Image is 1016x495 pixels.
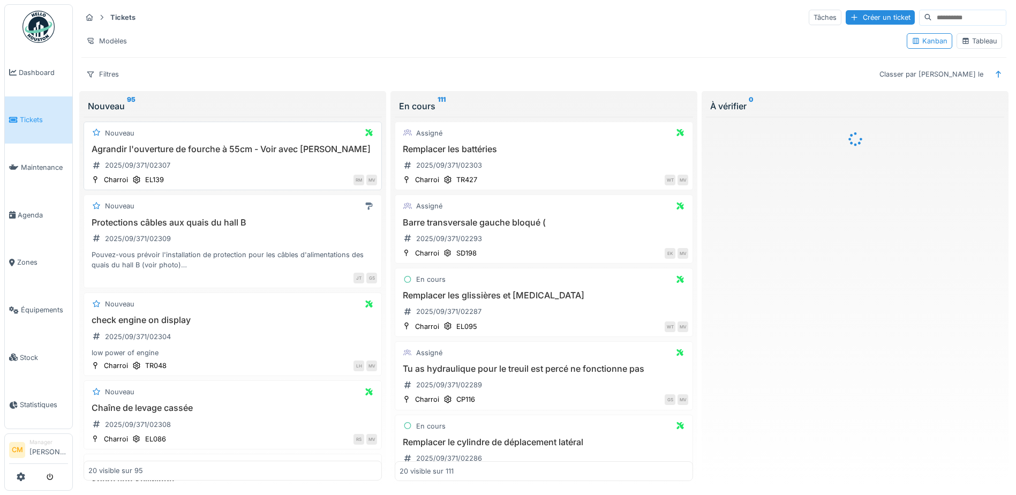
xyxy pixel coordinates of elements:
div: 2025/09/371/02304 [105,332,171,342]
div: 20 visible sur 95 [88,466,143,476]
sup: 0 [749,100,754,112]
div: Charroi [415,248,439,258]
div: 2025/09/371/02307 [105,160,170,170]
div: Assigné [416,348,442,358]
h3: Agrandir l'ouverture de fourche à 55cm - Voir avec [PERSON_NAME] [88,144,377,154]
div: WT [665,175,675,185]
h3: check engine on display [88,315,377,325]
span: Tickets [20,115,68,125]
div: TR427 [456,175,477,185]
div: Charroi [104,434,128,444]
a: Tickets [5,96,72,144]
a: Équipements [5,286,72,334]
h3: Protections câbles aux quais du hall B [88,217,377,228]
div: 2025/09/371/02309 [105,234,171,244]
div: TR048 [145,361,167,371]
div: Nouveau [105,201,134,211]
span: Équipements [21,305,68,315]
div: Nouveau [88,100,378,112]
div: Classer par [PERSON_NAME] le [875,66,988,82]
div: Kanban [912,36,947,46]
sup: 111 [438,100,446,112]
span: Agenda [18,210,68,220]
div: MV [366,175,377,185]
div: EL139 [145,175,164,185]
span: Maintenance [21,162,68,172]
div: low power of engine [88,348,377,358]
h3: Remplacer le cylindre de déplacement latéral [400,437,688,447]
h3: Remplacer les battéries [400,144,688,154]
div: RM [353,175,364,185]
div: Charroi [415,321,439,332]
a: Stock [5,334,72,381]
div: MV [678,175,688,185]
strong: Tickets [106,12,140,22]
div: MV [678,394,688,405]
h3: Tu as hydraulique pour le treuil est percé ne fonctionne pas [400,364,688,374]
div: Pouvez-vous prévoir l'installation de protection pour les câbles d'alimentations des quais du hal... [88,250,377,270]
div: Charroi [415,175,439,185]
li: [PERSON_NAME] [29,438,68,461]
div: À vérifier [710,100,1000,112]
div: Charroi [104,175,128,185]
div: RS [353,434,364,445]
div: CP116 [456,394,475,404]
div: EL086 [145,434,166,444]
div: WT [665,321,675,332]
a: Agenda [5,191,72,239]
div: MV [678,321,688,332]
div: Tâches [809,10,841,25]
h3: Barre transversale gauche bloqué ( [400,217,688,228]
div: SD198 [456,248,477,258]
div: Assigné [416,128,442,138]
div: Nouveau [105,387,134,397]
div: En cours [416,421,446,431]
div: JT [353,273,364,283]
span: Zones [17,257,68,267]
div: Assigné [416,201,442,211]
div: Nouveau [105,299,134,309]
div: MV [366,434,377,445]
a: Maintenance [5,144,72,191]
div: GS [366,273,377,283]
div: 2025/09/371/02303 [416,160,482,170]
span: Stock [20,352,68,363]
img: Badge_color-CXgf-gQk.svg [22,11,55,43]
div: Charroi [415,394,439,404]
div: Nouveau [105,460,134,470]
div: En cours [416,274,446,284]
div: LH [353,361,364,371]
div: MV [366,361,377,371]
div: Créer un ticket [846,10,915,25]
sup: 95 [127,100,136,112]
li: CM [9,442,25,458]
div: Modèles [81,33,132,49]
span: Statistiques [20,400,68,410]
div: Filtres [81,66,124,82]
div: 2025/09/371/02286 [416,453,482,463]
div: GS [665,394,675,405]
a: CM Manager[PERSON_NAME] [9,438,68,464]
span: Dashboard [19,67,68,78]
div: 2025/09/371/02289 [416,380,482,390]
div: Manager [29,438,68,446]
a: Statistiques [5,381,72,429]
div: Nouveau [105,128,134,138]
div: 2025/09/371/02293 [416,234,482,244]
div: Charroi [104,361,128,371]
div: EL095 [456,321,477,332]
div: MV [678,248,688,259]
div: Tableau [961,36,997,46]
div: 20 visible sur 111 [400,466,454,476]
h3: Chaîne de levage cassée [88,403,377,413]
a: Dashboard [5,49,72,96]
div: 2025/09/371/02287 [416,306,481,317]
h3: Remplacer les glissières et [MEDICAL_DATA] [400,290,688,301]
a: Zones [5,239,72,287]
div: En cours [399,100,689,112]
div: EK [665,248,675,259]
div: 2025/09/371/02308 [105,419,171,430]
